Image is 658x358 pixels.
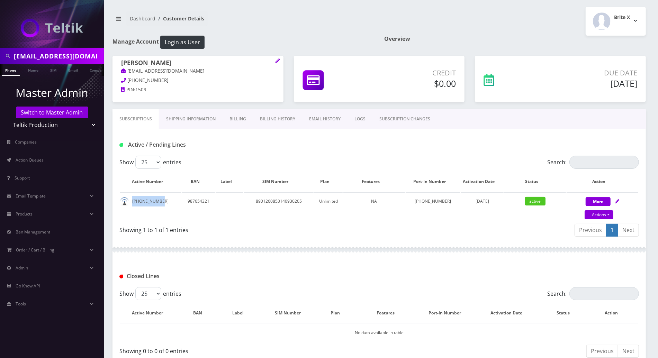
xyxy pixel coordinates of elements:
[112,11,374,31] nav: breadcrumb
[477,303,542,323] th: Activation Date: activate to sort column ascending
[16,193,46,199] span: Email Template
[320,303,358,323] th: Plan: activate to sort column ascending
[385,36,646,42] h1: Overview
[119,344,374,355] div: Showing 0 to 0 of 0 entries
[371,68,456,78] p: Credit
[128,77,169,83] span: [PHONE_NUMBER]
[121,59,275,67] h1: [PERSON_NAME]
[16,301,26,307] span: Tools
[343,192,405,220] td: NA
[263,303,319,323] th: SIM Number: activate to sort column ascending
[302,109,348,129] a: EMAIL HISTORY
[591,303,638,323] th: Action : activate to sort column ascending
[348,109,372,129] a: LOGS
[119,143,123,147] img: Active / Pending Lines
[586,345,618,358] a: Previous
[2,64,20,76] a: Phone
[15,139,37,145] span: Companies
[547,156,639,169] label: Search:
[567,172,638,192] th: Action: activate to sort column ascending
[121,68,205,75] a: [EMAIL_ADDRESS][DOMAIN_NAME]
[525,197,546,205] span: active
[372,109,437,129] a: SUBSCRIPTION CHANGES
[216,172,243,192] th: Label: activate to sort column ascending
[16,157,44,163] span: Action Queues
[618,224,639,237] a: Next
[21,19,83,37] img: Teltik Production
[614,15,630,20] h2: Brite X
[135,287,161,300] select: Showentries
[160,36,205,49] button: Login as User
[121,86,135,93] a: PIN:
[120,197,129,206] img: default.png
[14,49,102,63] input: Search in Company
[159,109,223,129] a: Shipping Information
[244,192,313,220] td: 8901260853140930205
[223,109,253,129] a: Billing
[16,107,88,118] a: Switch to Master Admin
[135,86,146,93] span: 1509
[406,172,460,192] th: Port-In Number: activate to sort column ascending
[538,68,637,78] p: Due Date
[538,78,637,89] h5: [DATE]
[569,156,639,169] input: Search:
[371,78,456,89] h5: $0.00
[406,192,460,220] td: [PHONE_NUMBER]
[135,156,161,169] select: Showentries
[575,224,606,237] a: Previous
[16,211,33,217] span: Products
[119,141,286,148] h1: Active / Pending Lines
[358,303,420,323] th: Features: activate to sort column ascending
[119,156,181,169] label: Show entries
[421,303,477,323] th: Port-In Number: activate to sort column ascending
[25,64,42,75] a: Name
[182,192,215,220] td: 987654321
[15,175,30,181] span: Support
[119,273,286,279] h1: Closed Lines
[120,303,181,323] th: Active Number: activate to sort column descending
[119,287,181,300] label: Show entries
[119,275,123,278] img: Closed Lines
[543,303,591,323] th: Status: activate to sort column ascending
[476,198,489,204] span: [DATE]
[504,172,566,192] th: Status: activate to sort column ascending
[253,109,302,129] a: Billing History
[586,7,646,36] button: Brite X
[220,303,263,323] th: Label: activate to sort column ascending
[16,229,50,235] span: Ban Management
[461,172,504,192] th: Activation Date: activate to sort column ascending
[569,287,639,300] input: Search:
[586,197,611,206] button: More
[314,172,343,192] th: Plan: activate to sort column ascending
[618,345,639,358] a: Next
[112,36,374,49] h1: Manage Account
[547,287,639,300] label: Search:
[130,15,155,22] a: Dashboard
[314,192,343,220] td: Unlimited
[244,172,313,192] th: SIM Number: activate to sort column ascending
[343,172,405,192] th: Features: activate to sort column ascending
[182,172,215,192] th: BAN: activate to sort column ascending
[585,210,613,219] a: Actions
[112,109,159,129] a: Subscriptions
[120,172,181,192] th: Active Number: activate to sort column ascending
[120,192,181,220] td: [PHONE_NUMBER]
[16,283,40,289] span: Go Know API
[182,303,219,323] th: BAN: activate to sort column ascending
[159,38,205,45] a: Login as User
[120,324,638,341] td: No data available in table
[65,64,81,75] a: Email
[119,223,374,234] div: Showing 1 to 1 of 1 entries
[47,64,60,75] a: SIM
[86,64,109,75] a: Company
[16,247,55,253] span: Order / Cart / Billing
[16,265,28,271] span: Admin
[155,15,204,22] li: Customer Details
[606,224,618,237] a: 1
